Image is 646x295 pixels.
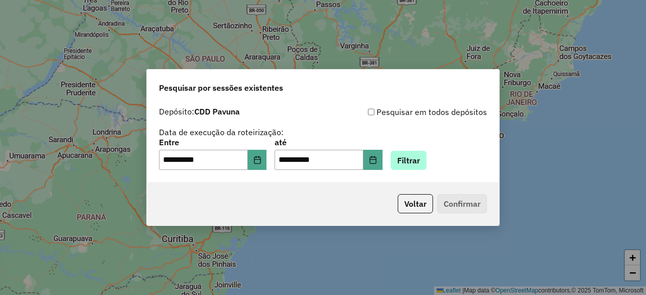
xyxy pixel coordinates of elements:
[398,194,433,213] button: Voltar
[159,105,240,117] label: Depósito:
[194,106,240,116] strong: CDD Pavuna
[159,136,266,148] label: Entre
[159,82,283,94] span: Pesquisar por sessões existentes
[248,150,267,170] button: Choose Date
[391,151,426,170] button: Filtrar
[363,150,383,170] button: Choose Date
[159,126,284,138] label: Data de execução da roteirização:
[275,136,382,148] label: até
[323,106,487,118] div: Pesquisar em todos depósitos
